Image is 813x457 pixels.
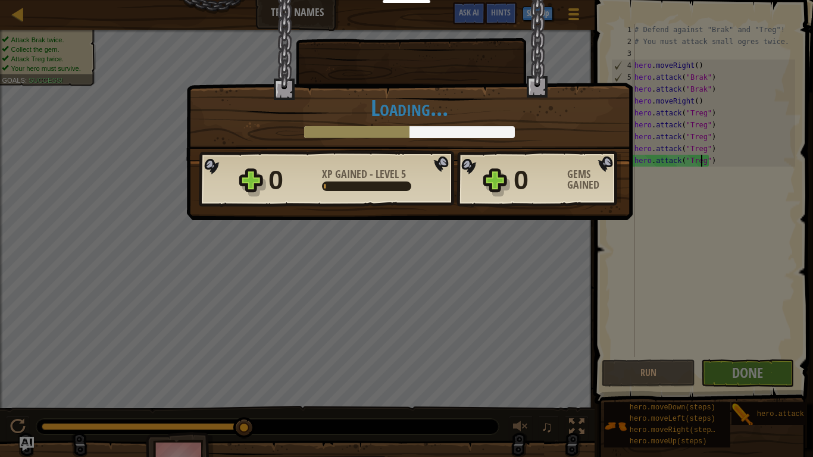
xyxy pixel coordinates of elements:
[268,161,315,199] div: 0
[322,167,370,181] span: XP Gained
[514,161,560,199] div: 0
[373,167,401,181] span: Level
[199,95,620,120] h1: Loading...
[322,169,406,180] div: -
[567,169,621,190] div: Gems Gained
[401,167,406,181] span: 5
